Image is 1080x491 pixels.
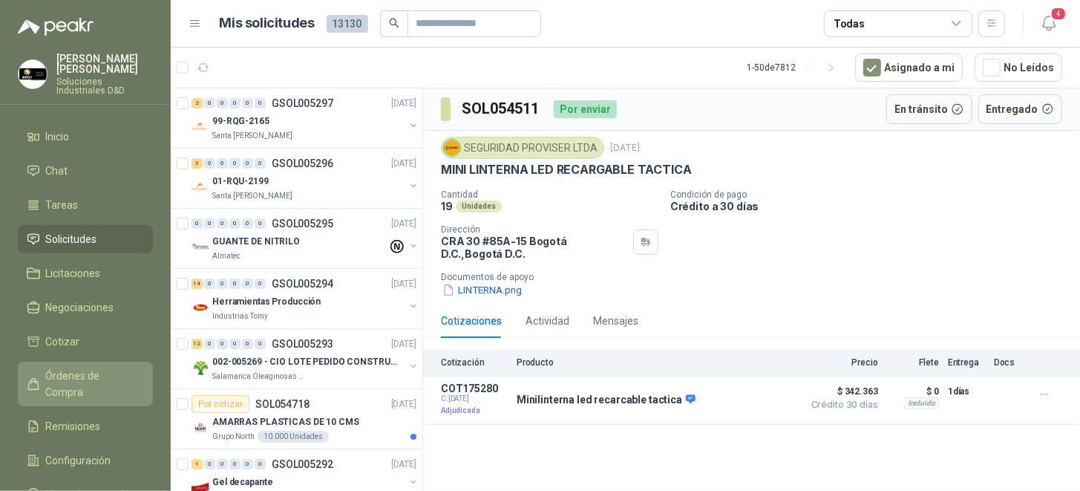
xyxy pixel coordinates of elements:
[242,459,253,469] div: 0
[441,394,508,403] span: C: [DATE]
[441,235,627,260] p: CRA 30 #85A-15 Bogotá D.C. , Bogotá D.C.
[887,357,939,368] p: Flete
[212,250,240,262] p: Almatec
[46,163,68,179] span: Chat
[204,98,215,108] div: 0
[255,399,310,409] p: SOL054718
[242,98,253,108] div: 0
[18,123,153,151] a: Inicio
[192,98,203,108] div: 2
[462,97,542,120] h3: SOL054511
[975,53,1062,82] button: No Leídos
[255,218,266,229] div: 0
[441,272,1074,282] p: Documentos de apoyo
[204,459,215,469] div: 0
[444,140,460,156] img: Company Logo
[212,310,268,322] p: Industrias Tomy
[192,275,419,322] a: 14 0 0 0 0 0 GSOL005294[DATE] Company LogoHerramientas ProducciónIndustrias Tomy
[192,238,209,256] img: Company Logo
[229,218,240,229] div: 0
[804,400,878,409] span: Crédito 30 días
[204,218,215,229] div: 0
[948,357,985,368] p: Entrega
[217,158,228,169] div: 0
[217,218,228,229] div: 0
[804,357,878,368] p: Precio
[192,94,419,142] a: 2 0 0 0 0 0 GSOL005297[DATE] Company Logo99-RQG-2165Santa [PERSON_NAME]
[217,339,228,349] div: 0
[391,157,416,171] p: [DATE]
[18,446,153,475] a: Configuración
[46,452,111,469] span: Configuración
[46,418,101,435] span: Remisiones
[212,235,300,249] p: GUANTE DE NITRILO
[229,158,240,169] div: 0
[886,94,972,124] button: En tránsito
[391,397,416,412] p: [DATE]
[517,394,696,407] p: Minilinterna led recarcable tactica
[46,129,70,145] span: Inicio
[255,158,266,169] div: 0
[212,190,292,202] p: Santa [PERSON_NAME]
[391,337,416,351] p: [DATE]
[242,158,253,169] div: 0
[192,158,203,169] div: 3
[46,368,139,400] span: Órdenes de Compra
[441,383,508,394] p: COT175280
[18,328,153,356] a: Cotizar
[212,355,397,369] p: 002-005269 - CIO LOTE PEDIDO CONSTRUCCION
[610,141,640,155] p: [DATE]
[192,459,203,469] div: 1
[192,299,209,316] img: Company Logo
[19,60,47,88] img: Company Logo
[441,403,508,418] p: Adjudicada
[242,218,253,229] div: 0
[217,98,228,108] div: 0
[192,339,203,349] div: 12
[229,339,240,349] div: 0
[441,189,658,200] p: Cantidad
[212,295,321,309] p: Herramientas Producción
[978,94,1063,124] button: Entregado
[391,217,416,231] p: [DATE]
[834,16,865,32] div: Todas
[255,98,266,108] div: 0
[212,371,306,383] p: Salamanca Oleaginosas SAS
[391,97,416,111] p: [DATE]
[46,334,80,350] span: Cotizar
[272,339,333,349] p: GSOL005293
[212,431,255,443] p: Grupo North
[212,114,269,129] p: 99-RQG-2165
[554,100,617,118] div: Por enviar
[242,279,253,289] div: 0
[229,98,240,108] div: 0
[192,178,209,196] img: Company Logo
[18,362,153,406] a: Órdenes de Compra
[1050,7,1067,21] span: 4
[391,277,416,291] p: [DATE]
[212,475,272,490] p: Gel decapante
[441,200,453,212] p: 19
[192,335,419,383] a: 12 0 0 0 0 0 GSOL005293[DATE] Company Logo002-005269 - CIO LOTE PEDIDO CONSTRUCCIONSalamanca Olea...
[204,158,215,169] div: 0
[855,53,963,82] button: Asignado a mi
[46,299,114,316] span: Negociaciones
[391,458,416,472] p: [DATE]
[887,383,939,400] p: $ 0
[229,279,240,289] div: 0
[192,419,209,437] img: Company Logo
[441,282,523,298] button: LINTERNA.png
[994,357,1024,368] p: Docs
[192,218,203,229] div: 0
[204,339,215,349] div: 0
[441,137,604,159] div: SEGURIDAD PROVISER LTDA
[18,293,153,322] a: Negociaciones
[255,339,266,349] div: 0
[804,383,878,400] span: $ 342.363
[389,18,399,28] span: search
[272,279,333,289] p: GSOL005294
[517,357,795,368] p: Producto
[217,459,228,469] div: 0
[242,339,253,349] div: 0
[46,197,79,213] span: Tareas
